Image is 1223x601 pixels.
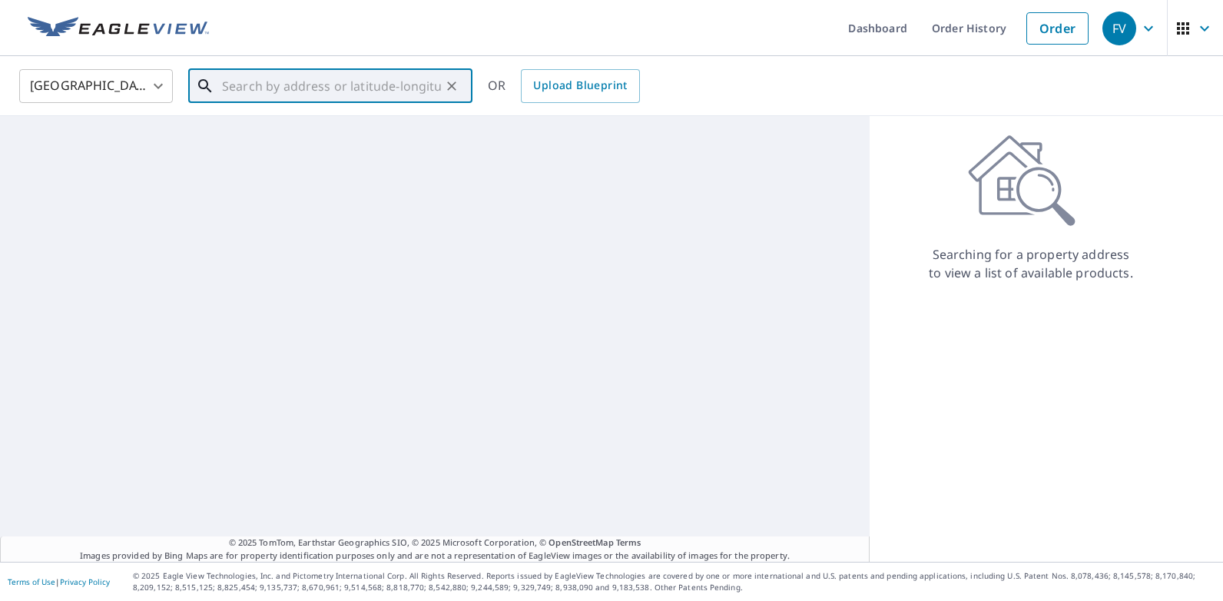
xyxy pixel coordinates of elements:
[521,69,639,103] a: Upload Blueprint
[1026,12,1089,45] a: Order
[19,65,173,108] div: [GEOGRAPHIC_DATA]
[229,536,641,550] span: © 2025 TomTom, Earthstar Geographics SIO, © 2025 Microsoft Corporation, ©
[222,65,441,108] input: Search by address or latitude-longitude
[133,570,1215,593] p: © 2025 Eagle View Technologies, Inc. and Pictometry International Corp. All Rights Reserved. Repo...
[28,17,209,40] img: EV Logo
[441,75,462,97] button: Clear
[549,536,613,548] a: OpenStreetMap
[928,245,1134,282] p: Searching for a property address to view a list of available products.
[8,577,110,586] p: |
[488,69,640,103] div: OR
[616,536,641,548] a: Terms
[8,576,55,587] a: Terms of Use
[1102,12,1136,45] div: FV
[533,76,627,95] span: Upload Blueprint
[60,576,110,587] a: Privacy Policy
